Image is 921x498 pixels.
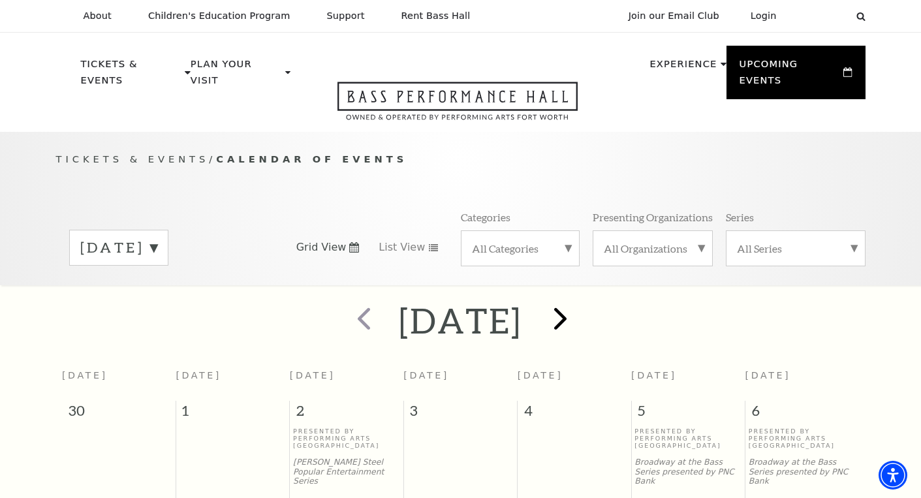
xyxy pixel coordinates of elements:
[81,56,182,96] p: Tickets & Events
[56,151,866,168] p: /
[290,401,403,427] span: 2
[535,298,582,344] button: next
[604,241,702,255] label: All Organizations
[293,428,400,450] p: Presented By Performing Arts [GEOGRAPHIC_DATA]
[290,370,336,381] span: [DATE]
[798,10,844,22] select: Select:
[740,56,841,96] p: Upcoming Events
[634,458,741,486] p: Broadway at the Bass Series presented by PNC Bank
[472,241,569,255] label: All Categories
[404,401,517,427] span: 3
[191,56,282,96] p: Plan Your Visit
[461,210,510,224] p: Categories
[148,10,290,22] p: Children's Education Program
[84,10,112,22] p: About
[339,298,386,344] button: prev
[293,458,400,486] p: [PERSON_NAME] Steel Popular Entertainment Series
[62,401,176,427] span: 30
[726,210,754,224] p: Series
[62,370,108,381] span: [DATE]
[176,401,289,427] span: 1
[518,401,631,427] span: 4
[56,153,210,164] span: Tickets & Events
[745,401,859,427] span: 6
[593,210,713,224] p: Presenting Organizations
[879,461,907,490] div: Accessibility Menu
[296,240,347,255] span: Grid View
[80,238,157,258] label: [DATE]
[737,241,854,255] label: All Series
[649,56,717,80] p: Experience
[327,10,365,22] p: Support
[403,370,449,381] span: [DATE]
[634,428,741,450] p: Presented By Performing Arts [GEOGRAPHIC_DATA]
[401,10,471,22] p: Rent Bass Hall
[379,240,425,255] span: List View
[290,82,625,132] a: Open this option
[631,370,677,381] span: [DATE]
[399,300,522,341] h2: [DATE]
[518,370,563,381] span: [DATE]
[176,370,221,381] span: [DATE]
[749,428,856,450] p: Presented By Performing Arts [GEOGRAPHIC_DATA]
[216,153,407,164] span: Calendar of Events
[745,370,791,381] span: [DATE]
[632,401,745,427] span: 5
[749,458,856,486] p: Broadway at the Bass Series presented by PNC Bank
